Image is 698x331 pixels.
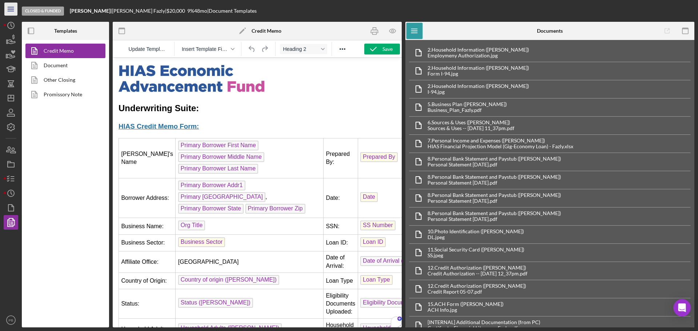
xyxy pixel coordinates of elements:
div: 2. Household Information ([PERSON_NAME]) [428,65,529,71]
button: Reset the template to the current product template value [126,44,170,54]
td: Loan ID: [211,177,245,194]
span: Prepared By [248,94,285,104]
div: $20,000 [167,8,187,14]
div: 8. Personal Bank Statement and Paystub ([PERSON_NAME]) [428,192,561,198]
div: 2. Household Information ([PERSON_NAME]) [428,47,529,53]
a: Other Closing [25,73,102,87]
b: Credit Memo [252,28,281,34]
div: 9 % [187,8,194,14]
div: 2. Household Information ([PERSON_NAME]) [428,83,529,89]
b: Templates [54,28,77,34]
a: Document [25,58,102,73]
td: Business Sector: [6,177,63,194]
div: DL.jpeg [428,234,524,240]
td: Business Name: [6,160,63,177]
span: Household Children ([PERSON_NAME]) [248,266,357,275]
span: Primary Borrower Addr1 [65,123,133,133]
span: Heading 2 [283,46,318,52]
button: PB [4,313,18,327]
div: SS.jpeg [428,253,524,258]
div: 8. Personal Bank Statement and Paystub ([PERSON_NAME]) [428,210,561,216]
div: 48 mo [194,8,207,14]
div: | Document Templates [207,8,257,14]
div: Business_Plan_Fazly.pdf [428,107,507,113]
span: Status ([PERSON_NAME]) [65,240,140,250]
td: Eligibility Documents Uploaded: [211,231,245,261]
button: Insert Template Field [179,44,237,54]
span: Country of origin ([PERSON_NAME]) [65,217,167,227]
span: Date [248,134,265,144]
div: 12. Credit Authorization ([PERSON_NAME]) [428,265,527,271]
td: SSN: [211,160,245,177]
td: Date of Arrival: [211,193,245,215]
div: Sources & Uses -- [DATE] 11_37pm.pdf [428,125,514,131]
td: Affiliate Office: [6,193,63,215]
td: Household Adults: [6,261,63,282]
div: 10. Photo Identification ([PERSON_NAME]) [428,229,524,234]
td: , [63,120,211,160]
div: | [70,8,112,14]
button: Save [364,44,400,55]
div: Employmeny Authorization.jpg [428,53,529,58]
span: Date of Arrival ([PERSON_NAME]) [248,198,342,208]
span: Org Title [65,163,92,173]
span: SS Number [248,163,283,173]
span: Primary [GEOGRAPHIC_DATA] [65,134,153,144]
div: 5. Business Plan ([PERSON_NAME]) [428,101,507,107]
button: Reveal or hide additional toolbar items [336,44,349,54]
div: 8. Personal Bank Statement and Paystub ([PERSON_NAME]) [428,156,561,162]
a: Credit Memo [25,44,102,58]
div: 6. Sources & Uses ([PERSON_NAME]) [428,120,514,125]
td: [GEOGRAPHIC_DATA] [63,193,211,215]
div: HIAS Financial Projection Model (Gig-Economy Loan) - Fazly.xlsx [428,144,573,149]
span: Business Sector [65,179,113,189]
div: 15. ACH Form ([PERSON_NAME]) [428,301,504,307]
span: Update Template [129,46,167,52]
button: Undo [246,44,258,54]
span: Eligibility Documents ([PERSON_NAME]) [248,240,360,250]
b: [PERSON_NAME] [70,8,111,14]
td: Date: [211,120,245,160]
span: Loan Type [248,217,280,227]
span: Household Adults ([PERSON_NAME]) [65,266,169,275]
div: Closed & Funded [22,7,64,16]
button: Format Heading 2 [280,44,327,54]
a: Promissory Note [25,87,102,102]
iframe: Rich Text Area [113,58,402,327]
div: ACH Info.jpg [428,307,504,313]
text: PB [9,318,13,322]
div: Form I-94.jpg [428,71,529,77]
div: Credit Report 05-07.pdf [428,289,526,295]
b: Documents [537,28,563,34]
td: Prepared By: [211,80,245,120]
span: Insert Template Field [182,46,228,52]
div: Personal Statement [DATE].pdf [428,198,561,204]
div: [INTERNAL] Additional Documentation (from PC) [428,319,540,325]
div: Certificate_Financial Literacy - Fazly.pdf [428,325,540,331]
span: Primary Borrower Zip [133,146,193,156]
div: Open Intercom Messenger [673,299,691,316]
td: Status: [6,231,63,261]
div: I-94.jpg [428,89,529,95]
div: [PERSON_NAME] Fazly | [112,8,167,14]
div: 7. Personal Income and Expenses ([PERSON_NAME]) [428,138,573,144]
span: Loan ID [248,179,273,189]
td: Country of Origin: [6,215,63,231]
td: Borrower Address: [6,120,63,160]
button: Redo [258,44,271,54]
div: Personal Statement [DATE].pdf [428,180,561,186]
td: Loan Type [211,215,245,231]
div: Credit Authorization -- [DATE] 12_37pm.pdf [428,271,527,276]
div: 11. Social Security Card ([PERSON_NAME]) [428,247,524,253]
td: Household Children: [211,261,245,282]
div: Personal Statement [DATE].pdf [428,216,561,222]
div: 8. Personal Bank Statement and Paystub ([PERSON_NAME]) [428,174,561,180]
span: Primary Borrower State [65,146,131,156]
